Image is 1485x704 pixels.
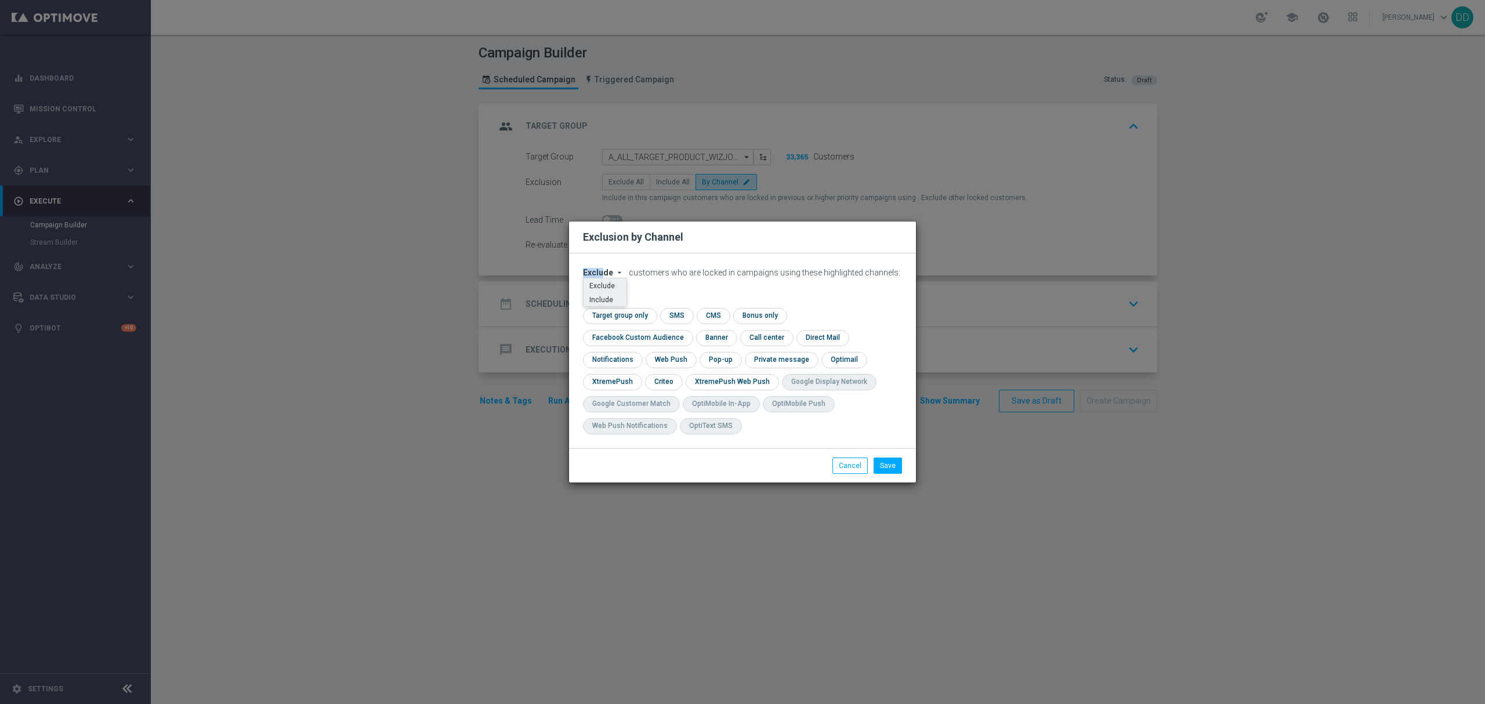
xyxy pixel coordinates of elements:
[592,399,671,409] div: Google Customer Match
[583,268,627,278] button: Exclude arrow_drop_down
[832,458,868,474] button: Cancel
[874,458,902,474] button: Save
[592,421,668,431] div: Web Push Notifications
[583,278,627,307] ng-dropdown-panel: Options list
[689,421,733,431] div: OptiText SMS
[692,399,751,409] div: OptiMobile In-App
[583,268,902,278] div: customers who are locked in campaigns using these highlighted channels:
[791,377,867,387] div: Google Display Network
[772,399,825,409] div: OptiMobile Push
[615,268,624,277] i: arrow_drop_down
[583,230,683,244] h2: Exclusion by Channel
[583,268,613,277] span: Exclude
